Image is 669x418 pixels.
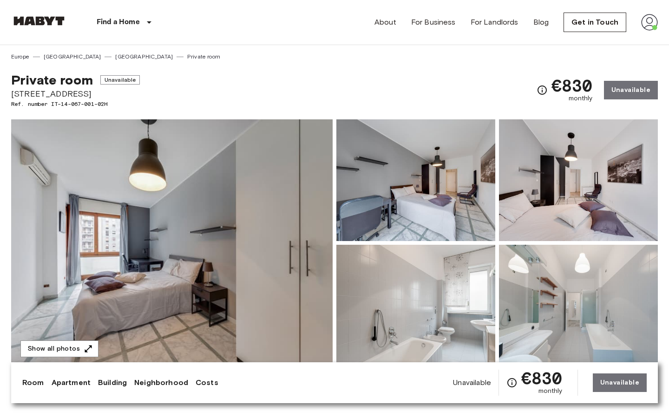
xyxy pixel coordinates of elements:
span: [STREET_ADDRESS] [11,88,140,100]
a: About [374,17,396,28]
a: Apartment [52,377,91,388]
a: Blog [533,17,549,28]
p: Find a Home [97,17,140,28]
img: Marketing picture of unit IT-14-067-001-02H [11,119,333,366]
img: Picture of unit IT-14-067-001-02H [499,119,658,241]
span: €830 [521,370,563,386]
a: Building [98,377,127,388]
img: Habyt [11,16,67,26]
span: monthly [569,94,593,103]
a: Neighborhood [134,377,188,388]
button: Show all photos [20,340,98,358]
a: Get in Touch [564,13,626,32]
a: For Business [411,17,456,28]
img: avatar [641,14,658,31]
img: Picture of unit IT-14-067-001-02H [336,245,495,366]
span: monthly [538,386,563,396]
img: Picture of unit IT-14-067-001-02H [499,245,658,366]
a: [GEOGRAPHIC_DATA] [44,52,101,61]
a: Private room [187,52,220,61]
span: €830 [551,77,593,94]
a: [GEOGRAPHIC_DATA] [115,52,173,61]
svg: Check cost overview for full price breakdown. Please note that discounts apply to new joiners onl... [537,85,548,96]
span: Ref. number IT-14-067-001-02H [11,100,140,108]
a: Europe [11,52,29,61]
img: Picture of unit IT-14-067-001-02H [336,119,495,241]
span: Private room [11,72,93,88]
span: Unavailable [453,378,491,388]
span: Unavailable [100,75,140,85]
a: For Landlords [471,17,518,28]
svg: Check cost overview for full price breakdown. Please note that discounts apply to new joiners onl... [506,377,518,388]
a: Room [22,377,44,388]
a: Costs [196,377,218,388]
